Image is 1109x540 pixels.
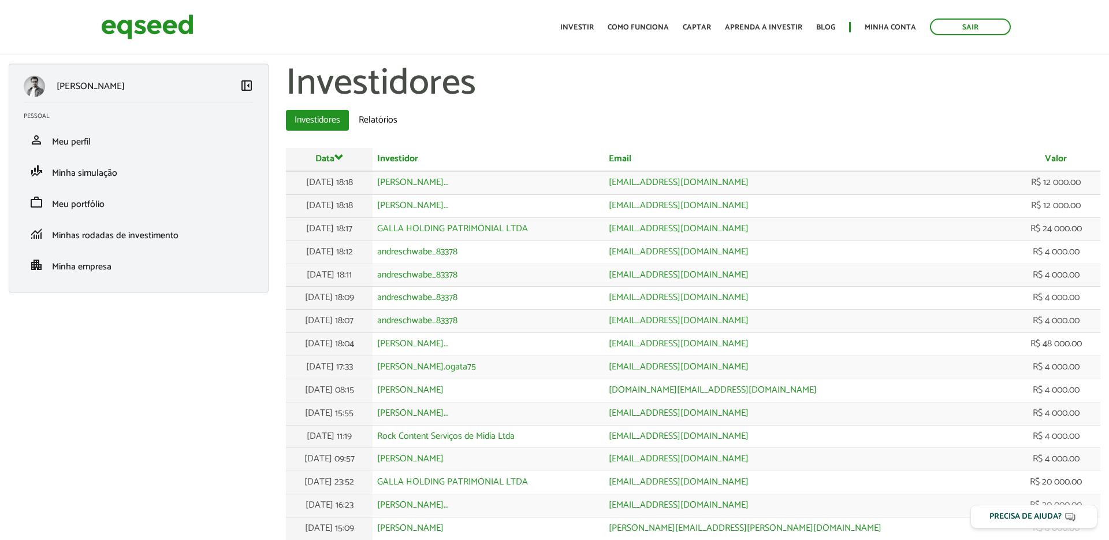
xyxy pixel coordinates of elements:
td: R$ 12 000.00 [1012,171,1100,194]
a: finance_modeMinha simulação [24,164,254,178]
a: [PERSON_NAME]... [377,501,449,510]
td: [DATE] 18:07 [286,310,373,333]
td: [DATE] 23:52 [286,471,373,494]
td: [DATE] 18:12 [286,241,373,264]
a: [EMAIL_ADDRESS][DOMAIN_NAME] [609,501,749,510]
span: monitoring [29,227,43,241]
a: Aprenda a investir [725,24,802,31]
img: EqSeed [101,12,193,42]
span: person [29,133,43,147]
td: R$ 20 000.00 [1012,494,1100,517]
a: [PERSON_NAME].ogata75 [377,363,476,372]
h1: Investidores [286,64,1100,104]
span: Minha simulação [52,165,117,181]
a: [PERSON_NAME]... [377,178,449,187]
a: Valor [1045,154,1067,164]
a: [EMAIL_ADDRESS][DOMAIN_NAME] [609,316,749,326]
a: [PERSON_NAME] [377,454,444,464]
td: R$ 4 000.00 [1012,379,1100,402]
a: Sair [930,19,1011,35]
a: Minha conta [865,24,916,31]
td: [DATE] 18:17 [286,217,373,241]
a: [PERSON_NAME]... [377,201,449,210]
span: finance_mode [29,164,43,178]
td: [DATE] 11:19 [286,425,373,448]
td: R$ 24 000.00 [1012,217,1100,241]
span: left_panel_close [240,79,254,93]
td: R$ 4 000.00 [1012,402,1100,425]
li: Meu portfólio [15,187,262,218]
td: R$ 4 000.00 [1012,448,1100,471]
li: Minha empresa [15,249,262,280]
h2: Pessoal [24,113,262,120]
td: R$ 4 000.00 [1012,241,1100,264]
a: andreschwabe_83378 [377,293,457,302]
td: [DATE] 09:57 [286,448,373,471]
a: [EMAIL_ADDRESS][DOMAIN_NAME] [609,224,749,234]
a: Rock Content Serviços de Mídia Ltda [377,432,515,441]
span: Minha empresa [52,259,111,275]
td: [DATE] 17:33 [286,356,373,379]
td: [DATE] 18:18 [286,195,373,218]
a: [EMAIL_ADDRESS][DOMAIN_NAME] [609,339,749,349]
a: Investir [560,24,594,31]
a: workMeu portfólio [24,195,254,209]
a: andreschwabe_83378 [377,271,457,280]
a: [EMAIL_ADDRESS][DOMAIN_NAME] [609,363,749,372]
a: [EMAIL_ADDRESS][DOMAIN_NAME] [609,201,749,210]
td: [DATE] 15:09 [286,517,373,540]
span: work [29,195,43,209]
span: Meu portfólio [52,197,105,212]
li: Minhas rodadas de investimento [15,218,262,249]
td: R$ 4 000.00 [1012,425,1100,448]
td: R$ 12 000.00 [1012,195,1100,218]
a: Captar [683,24,711,31]
a: Investidores [286,110,349,131]
a: [PERSON_NAME] [377,386,444,395]
td: R$ 4 000.00 [1012,356,1100,379]
a: [EMAIL_ADDRESS][DOMAIN_NAME] [609,409,749,418]
a: Investidor [377,154,418,164]
td: [DATE] 18:18 [286,171,373,194]
a: GALLA HOLDING PATRIMONIAL LTDA [377,224,528,234]
a: Relatórios [350,110,406,131]
span: apartment [29,258,43,272]
td: R$ 4 000.00 [1012,287,1100,310]
p: [PERSON_NAME] [57,81,125,92]
a: [PERSON_NAME] [377,524,444,533]
td: [DATE] 16:23 [286,494,373,517]
a: [PERSON_NAME]... [377,409,449,418]
a: [PERSON_NAME][EMAIL_ADDRESS][PERSON_NAME][DOMAIN_NAME] [609,524,881,533]
a: [EMAIL_ADDRESS][DOMAIN_NAME] [609,178,749,187]
a: andreschwabe_83378 [377,247,457,257]
td: R$ 8 000.00 [1012,517,1100,540]
td: [DATE] 18:11 [286,264,373,287]
a: [EMAIL_ADDRESS][DOMAIN_NAME] [609,478,749,487]
td: R$ 20 000.00 [1012,471,1100,494]
li: Meu perfil [15,124,262,156]
a: [PERSON_NAME]... [377,339,449,349]
a: Email [609,154,631,164]
a: Data [315,153,344,164]
span: Meu perfil [52,134,91,150]
a: Blog [816,24,835,31]
a: [EMAIL_ADDRESS][DOMAIN_NAME] [609,293,749,302]
a: andreschwabe_83378 [377,316,457,326]
a: [EMAIL_ADDRESS][DOMAIN_NAME] [609,271,749,280]
a: GALLA HOLDING PATRIMONIAL LTDA [377,478,528,487]
li: Minha simulação [15,156,262,187]
a: Como funciona [608,24,669,31]
a: monitoringMinhas rodadas de investimento [24,227,254,241]
a: [EMAIL_ADDRESS][DOMAIN_NAME] [609,454,749,464]
a: Colapsar menu [240,79,254,95]
td: R$ 4 000.00 [1012,264,1100,287]
span: Minhas rodadas de investimento [52,228,178,243]
a: personMeu perfil [24,133,254,147]
td: [DATE] 15:55 [286,402,373,425]
td: R$ 4 000.00 [1012,310,1100,333]
a: [EMAIL_ADDRESS][DOMAIN_NAME] [609,432,749,441]
td: [DATE] 08:15 [286,379,373,402]
td: R$ 48 000.00 [1012,333,1100,356]
a: [EMAIL_ADDRESS][DOMAIN_NAME] [609,247,749,257]
a: [DOMAIN_NAME][EMAIL_ADDRESS][DOMAIN_NAME] [609,386,817,395]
